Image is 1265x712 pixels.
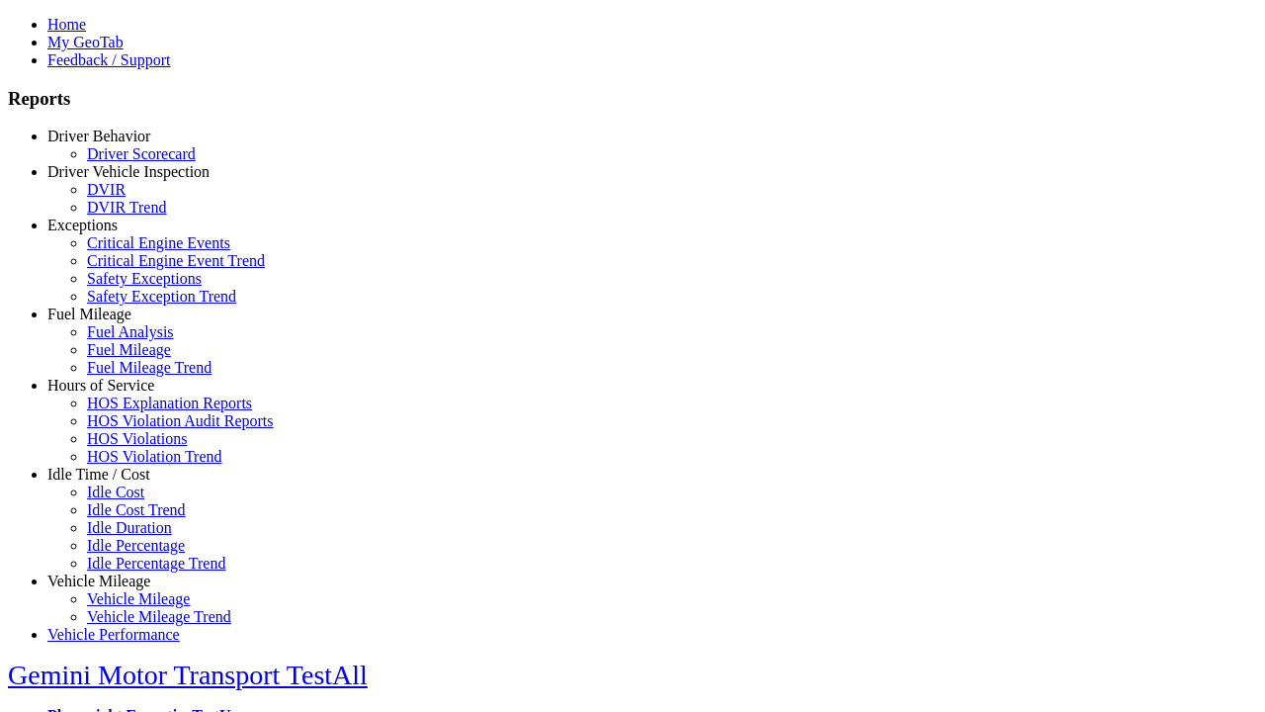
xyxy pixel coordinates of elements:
[87,501,186,518] a: Idle Cost Trend
[87,519,172,536] a: Idle Duration
[47,573,150,589] a: Vehicle Mileage
[47,16,86,33] a: Home
[47,377,154,394] a: Hours of Service
[87,199,166,216] a: DVIR Trend
[87,234,230,251] a: Critical Engine Events
[87,448,222,465] a: HOS Violation Trend
[87,181,126,198] a: DVIR
[47,466,150,483] a: Idle Time / Cost
[87,608,231,625] a: Vehicle Mileage Trend
[47,128,150,144] a: Driver Behavior
[87,537,185,554] a: Idle Percentage
[87,288,236,305] a: Safety Exception Trend
[8,660,368,690] a: Gemini Motor Transport TestAll
[87,270,202,287] a: Safety Exceptions
[87,430,187,447] a: HOS Violations
[87,323,174,340] a: Fuel Analysis
[87,555,225,572] a: Idle Percentage Trend
[47,306,131,322] a: Fuel Mileage
[47,626,180,643] a: Vehicle Performance
[47,34,124,50] a: My GeoTab
[87,252,265,269] a: Critical Engine Event Trend
[87,590,190,607] a: Vehicle Mileage
[87,412,274,429] a: HOS Violation Audit Reports
[47,51,170,68] a: Feedback / Support
[47,217,118,233] a: Exceptions
[87,395,252,411] a: HOS Explanation Reports
[87,145,196,162] a: Driver Scorecard
[87,341,171,358] a: Fuel Mileage
[87,484,144,500] a: Idle Cost
[87,359,211,376] a: Fuel Mileage Trend
[47,163,210,180] a: Driver Vehicle Inspection
[8,88,1257,110] h3: Reports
